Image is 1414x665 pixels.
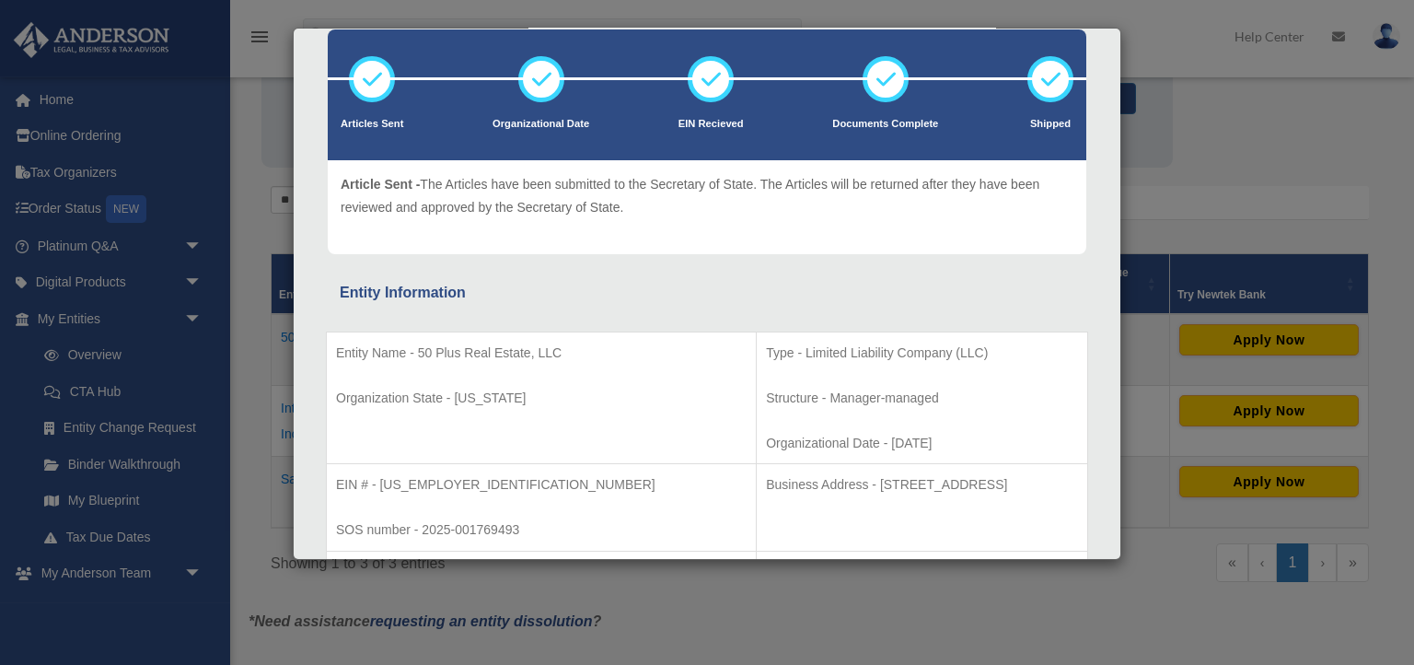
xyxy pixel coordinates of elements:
[766,387,1078,410] p: Structure - Manager-managed
[493,115,589,134] p: Organizational Date
[336,342,747,365] p: Entity Name - 50 Plus Real Estate, LLC
[340,280,1074,306] div: Entity Information
[341,177,420,192] span: Article Sent -
[341,173,1073,218] p: The Articles have been submitted to the Secretary of State. The Articles will be returned after t...
[678,115,744,134] p: EIN Recieved
[336,473,747,496] p: EIN # - [US_EMPLOYER_IDENTIFICATION_NUMBER]
[766,473,1078,496] p: Business Address - [STREET_ADDRESS]
[766,342,1078,365] p: Type - Limited Liability Company (LLC)
[766,432,1078,455] p: Organizational Date - [DATE]
[341,115,403,134] p: Articles Sent
[336,387,747,410] p: Organization State - [US_STATE]
[336,519,747,542] p: SOS number - 2025-001769493
[832,115,938,134] p: Documents Complete
[1027,115,1073,134] p: Shipped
